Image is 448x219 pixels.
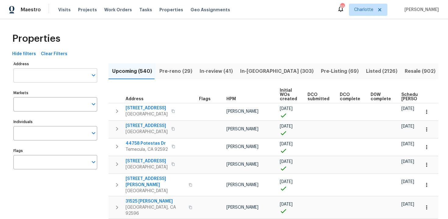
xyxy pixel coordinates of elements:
span: [PERSON_NAME] [402,7,439,13]
button: Hide filters [10,48,38,60]
span: Work Orders [104,7,132,13]
label: Address [13,62,97,66]
span: Projects [78,7,97,13]
span: [DATE] [401,180,414,184]
span: [DATE] [280,124,293,129]
span: Resale (902) [405,67,436,76]
span: [STREET_ADDRESS][PERSON_NAME] [126,176,185,188]
span: HPM [226,97,236,101]
span: Scheduled [PERSON_NAME] [401,93,436,101]
button: Open [89,158,98,166]
span: [DATE] [280,160,293,164]
span: Geo Assignments [190,7,230,13]
span: 44758 Potestas Dr [126,140,168,147]
span: [DATE] [280,202,293,207]
span: [GEOGRAPHIC_DATA] [126,129,168,135]
span: Address [126,97,144,101]
span: Hide filters [12,50,36,58]
span: [DATE] [280,180,293,184]
span: [GEOGRAPHIC_DATA] [126,111,168,117]
span: [STREET_ADDRESS] [126,158,168,164]
span: Pre-Listing (69) [321,67,359,76]
button: Open [89,129,98,137]
span: [PERSON_NAME] [226,205,258,210]
span: [PERSON_NAME] [226,109,258,114]
span: [GEOGRAPHIC_DATA], CA 92596 [126,204,185,217]
button: Open [89,100,98,108]
span: 31525 [PERSON_NAME] [126,198,185,204]
span: Listed (2126) [366,67,397,76]
label: Markets [13,91,97,95]
span: [DATE] [401,160,414,164]
span: [STREET_ADDRESS] [126,105,168,111]
span: Properties [159,7,183,13]
button: Clear Filters [38,48,70,60]
span: [PERSON_NAME] [226,162,258,167]
span: Initial WOs created [280,88,297,101]
span: Clear Filters [41,50,67,58]
span: [STREET_ADDRESS] [126,123,168,129]
span: [DATE] [401,124,414,129]
span: Maestro [21,7,41,13]
span: Pre-reno (29) [159,67,192,76]
span: [DATE] [401,142,414,146]
span: In-review (41) [200,67,233,76]
span: [PERSON_NAME] [226,127,258,131]
span: DCO submitted [308,93,329,101]
span: [DATE] [280,107,293,111]
span: Visits [58,7,71,13]
span: Properties [12,36,60,42]
span: In-[GEOGRAPHIC_DATA] (303) [240,67,314,76]
span: [GEOGRAPHIC_DATA] [126,164,168,170]
span: [PERSON_NAME] [226,183,258,187]
span: D0W complete [371,93,391,101]
span: Temecula, CA 92592 [126,147,168,153]
span: [DATE] [401,107,414,111]
label: Individuals [13,120,97,124]
button: Open [89,71,98,79]
span: Flags [199,97,211,101]
label: Flags [13,149,97,153]
span: [DATE] [280,142,293,146]
span: [GEOGRAPHIC_DATA] [126,188,185,194]
span: [PERSON_NAME] [226,145,258,149]
span: Charlotte [354,7,373,13]
div: 65 [340,4,344,10]
span: Tasks [139,8,152,12]
span: Upcoming (540) [112,67,152,76]
span: [DATE] [401,202,414,207]
span: DCO complete [340,93,360,101]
